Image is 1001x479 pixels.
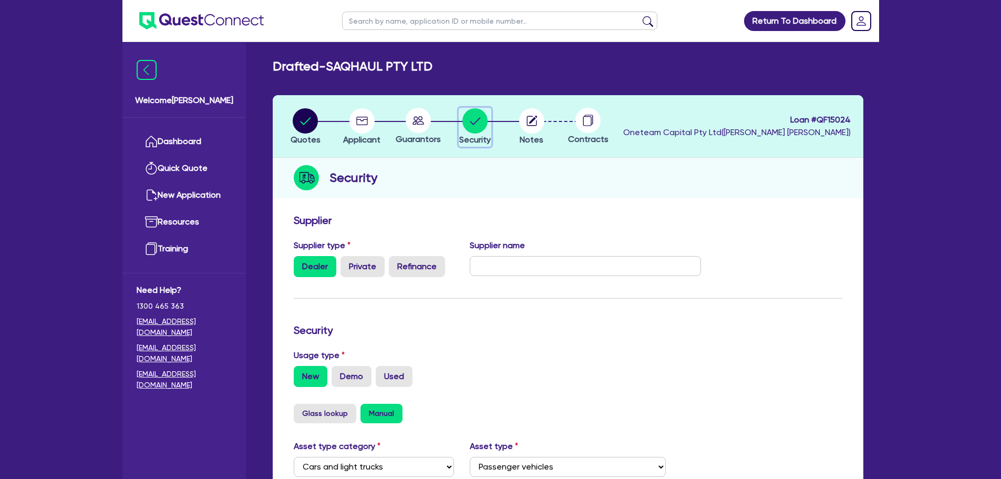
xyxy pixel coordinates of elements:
label: Refinance [389,256,445,277]
span: Oneteam Capital Pty Ltd ( [PERSON_NAME] [PERSON_NAME] ) [623,127,851,137]
label: Asset type category [294,440,380,453]
img: icon-menu-close [137,60,157,80]
span: Need Help? [137,284,232,297]
span: Guarantors [396,134,441,144]
h3: Security [294,324,842,337]
span: 1300 465 363 [137,301,232,312]
button: Manual [360,404,403,423]
h2: Security [329,168,377,187]
img: new-application [145,189,158,201]
button: Glass lookup [294,404,356,423]
span: Welcome [PERSON_NAME] [135,94,233,107]
label: Supplier type [294,239,350,252]
a: [EMAIL_ADDRESS][DOMAIN_NAME] [137,369,232,391]
label: Supplier name [470,239,525,252]
button: Quotes [290,108,321,147]
img: training [145,242,158,255]
a: [EMAIL_ADDRESS][DOMAIN_NAME] [137,316,232,338]
img: step-icon [294,165,319,190]
label: Demo [332,366,371,387]
span: Quotes [291,135,321,145]
label: Used [376,366,412,387]
a: Training [137,236,232,262]
label: Dealer [294,256,336,277]
img: resources [145,216,158,228]
button: Notes [519,108,545,147]
input: Search by name, application ID or mobile number... [342,12,657,30]
button: Security [459,108,491,147]
a: [EMAIL_ADDRESS][DOMAIN_NAME] [137,342,232,364]
img: quest-connect-logo-blue [139,12,264,29]
a: New Application [137,182,232,209]
label: Asset type [470,440,518,453]
a: Dropdown toggle [848,7,875,35]
label: New [294,366,327,387]
span: Contracts [568,134,608,144]
span: Notes [520,135,543,145]
img: quick-quote [145,162,158,175]
a: Quick Quote [137,155,232,182]
a: Resources [137,209,232,236]
h2: Drafted - SAQHAUL PTY LTD [273,59,432,74]
span: Security [459,135,491,145]
a: Dashboard [137,128,232,155]
button: Applicant [343,108,381,147]
span: Loan # QF15024 [623,114,851,126]
label: Usage type [294,349,345,362]
label: Private [340,256,385,277]
a: Return To Dashboard [744,11,845,31]
span: Applicant [343,135,380,145]
h3: Supplier [294,214,842,227]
